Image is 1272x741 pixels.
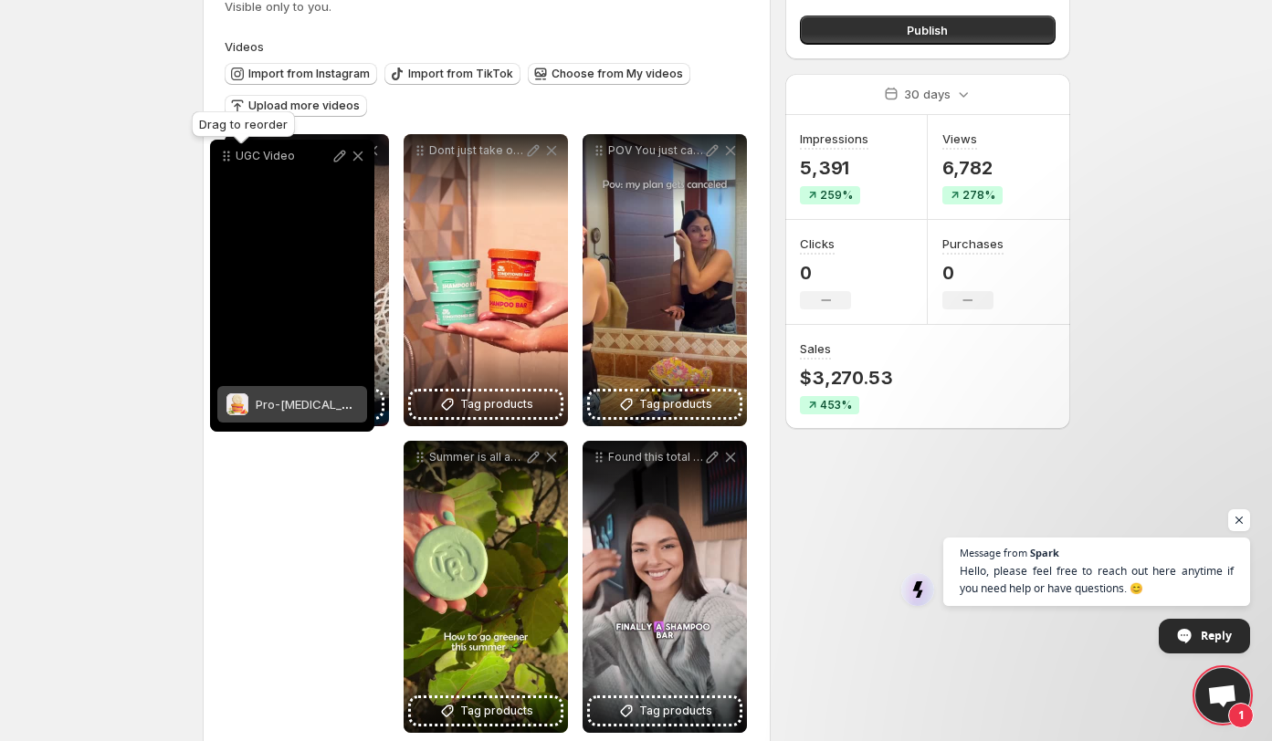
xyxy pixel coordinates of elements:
[608,450,703,464] p: Found this total game changer It leaves my hair so soft and shinyplus its plastic-free haircare h...
[225,39,264,54] span: Videos
[800,130,868,148] h3: Impressions
[552,67,683,81] span: Choose from My videos
[429,143,524,158] p: Dont just take our word for it The love is officially in the air and were so grateful for our ama...
[210,140,374,432] div: UGC VideoPro-Vitamin B5 + Citrus Shampoo Bar - FRIZZ & SHINEPro-[MEDICAL_DATA] + Citrus Shampoo B...
[411,698,561,724] button: Tag products
[800,16,1055,45] button: Publish
[460,702,533,720] span: Tag products
[800,235,835,253] h3: Clicks
[907,21,948,39] span: Publish
[942,235,1004,253] h3: Purchases
[639,702,712,720] span: Tag products
[248,67,370,81] span: Import from Instagram
[942,262,1004,284] p: 0
[460,395,533,413] span: Tag products
[408,67,513,81] span: Import from TikTok
[800,157,868,179] p: 5,391
[1030,548,1059,558] span: Spark
[256,397,600,412] span: Pro-[MEDICAL_DATA] + Citrus Shampoo Bar - FRIZZ & SHINE
[226,393,248,415] img: Pro-Vitamin B5 + Citrus Shampoo Bar - FRIZZ & SHINE
[225,63,377,85] button: Import from Instagram
[820,398,852,412] span: 453%
[528,63,690,85] button: Choose from My videos
[608,143,703,158] p: POV You just cancelled your plans and now the real party is on Cancelled plans arent a bummer the...
[904,85,951,103] p: 30 days
[1228,703,1254,728] span: 1
[583,441,747,733] div: Found this total game changer It leaves my hair so soft and shinyplus its plastic-free haircare h...
[404,134,568,426] div: Dont just take our word for it The love is officially in the air and were so grateful for our ama...
[820,188,853,203] span: 259%
[590,391,740,417] button: Tag products
[960,548,1027,558] span: Message from
[1201,620,1232,652] span: Reply
[429,450,524,464] p: Summer is all about good times and even better vibes but what if we told you it could be greener ...
[639,395,712,413] span: Tag products
[384,63,520,85] button: Import from TikTok
[960,562,1234,597] span: Hello, please feel free to reach out here anytime if you need help or have questions. 😊
[942,157,1003,179] p: 6,782
[225,134,389,426] div: This is your official sign to ditch the bulky bottles and clear up some space in your luggage Our...
[248,99,360,113] span: Upload more videos
[800,339,831,358] h3: Sales
[942,130,977,148] h3: Views
[1195,668,1250,723] div: Open chat
[236,149,331,163] p: UGC Video
[800,262,851,284] p: 0
[800,367,892,389] p: $3,270.53
[590,698,740,724] button: Tag products
[583,134,747,426] div: POV You just cancelled your plans and now the real party is on Cancelled plans arent a bummer the...
[404,441,568,733] div: Summer is all about good times and even better vibes but what if we told you it could be greener ...
[411,391,561,417] button: Tag products
[225,95,367,117] button: Upload more videos
[962,188,995,203] span: 278%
